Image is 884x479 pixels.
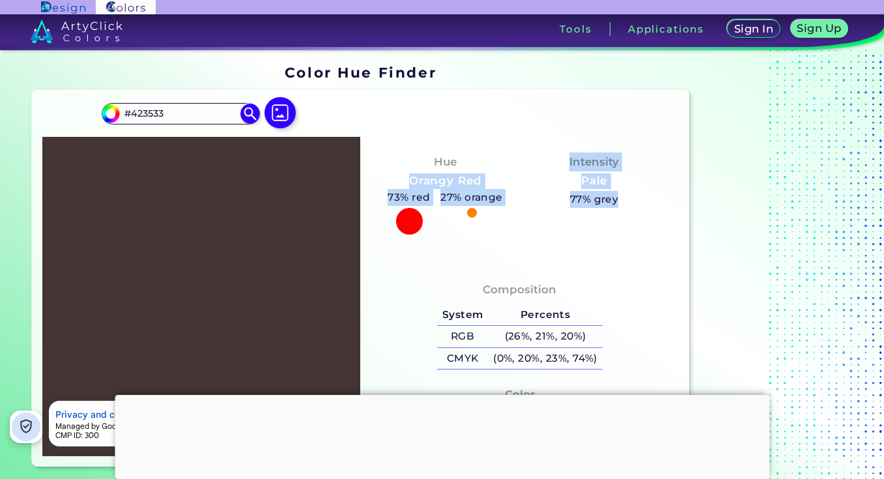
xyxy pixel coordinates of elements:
[569,152,619,171] h4: Intensity
[435,189,507,206] h5: 27% orange
[628,24,704,34] h3: Applications
[505,385,535,404] h4: Color
[434,152,457,171] h4: Hue
[483,280,556,299] h4: Composition
[285,63,436,82] h1: Color Hue Finder
[570,191,619,208] h5: 77% grey
[41,1,85,14] img: ArtyClick Design logo
[404,173,487,189] h3: Orangy Red
[488,348,602,370] h5: (0%, 20%, 23%, 74%)
[575,173,612,189] h3: Pale
[437,304,488,326] h5: System
[730,21,778,38] a: Sign In
[31,20,122,43] img: logo_artyclick_colors_white.svg
[115,395,769,476] iframe: Advertisement
[735,24,771,34] h5: Sign In
[488,304,602,326] h5: Percents
[793,21,846,38] a: Sign Up
[437,326,488,347] h5: RGB
[383,189,436,206] h5: 73% red
[560,24,592,34] h3: Tools
[488,326,602,347] h5: (26%, 21%, 20%)
[120,105,241,123] input: type color..
[240,104,260,123] img: icon search
[799,23,840,33] h5: Sign Up
[264,97,296,128] img: icon picture
[437,348,488,370] h5: CMYK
